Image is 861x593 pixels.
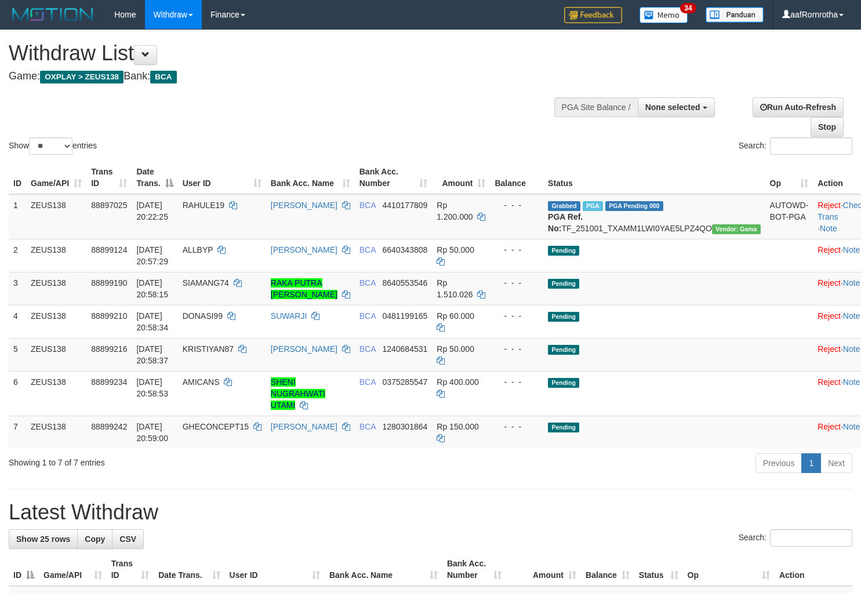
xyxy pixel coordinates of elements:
[801,453,821,473] a: 1
[183,245,213,254] span: ALLBYP
[770,529,852,547] input: Search:
[442,553,506,586] th: Bank Acc. Number: activate to sort column ascending
[9,71,562,82] h4: Game: Bank:
[820,453,852,473] a: Next
[26,416,86,449] td: ZEUS138
[843,377,860,387] a: Note
[706,7,764,23] img: panduan.png
[183,201,224,210] span: RAHULE19
[359,278,376,288] span: BCA
[136,245,168,266] span: [DATE] 20:57:29
[26,338,86,371] td: ZEUS138
[136,377,168,398] span: [DATE] 20:58:53
[26,272,86,305] td: ZEUS138
[495,277,539,289] div: - - -
[843,245,860,254] a: Note
[91,245,127,254] span: 88899124
[266,161,355,194] th: Bank Acc. Name: activate to sort column ascending
[271,344,337,354] a: [PERSON_NAME]
[683,553,775,586] th: Op: activate to sort column ascending
[9,416,26,449] td: 7
[765,161,813,194] th: Op: activate to sort column ascending
[183,344,234,354] span: KRISTIYAN87
[437,377,478,387] span: Rp 400.000
[136,344,168,365] span: [DATE] 20:58:37
[359,377,376,387] span: BCA
[40,71,123,83] span: OXPLAY > ZEUS138
[564,7,622,23] img: Feedback.jpg
[9,272,26,305] td: 3
[9,338,26,371] td: 5
[382,344,427,354] span: Copy 1240684531 to clipboard
[9,6,97,23] img: MOTION_logo.png
[359,245,376,254] span: BCA
[9,137,97,155] label: Show entries
[91,422,127,431] span: 88899242
[271,311,307,321] a: SUWARJI
[271,377,325,410] a: SHENI NUGRAHWATI UTAMI
[495,199,539,211] div: - - -
[490,161,543,194] th: Balance
[382,311,427,321] span: Copy 0481199165 to clipboard
[359,311,376,321] span: BCA
[359,422,376,431] span: BCA
[9,553,39,586] th: ID: activate to sort column descending
[548,423,579,432] span: Pending
[437,245,474,254] span: Rp 50.000
[9,371,26,416] td: 6
[178,161,266,194] th: User ID: activate to sort column ascending
[382,245,427,254] span: Copy 6640343808 to clipboard
[818,311,841,321] a: Reject
[85,534,105,544] span: Copy
[739,137,852,155] label: Search:
[437,422,478,431] span: Rp 150.000
[119,534,136,544] span: CSV
[548,201,580,211] span: Grabbed
[183,311,223,321] span: DONASI99
[91,377,127,387] span: 88899234
[495,421,539,432] div: - - -
[843,422,860,431] a: Note
[136,422,168,443] span: [DATE] 20:59:00
[765,194,813,239] td: AUTOWD-BOT-PGA
[818,245,841,254] a: Reject
[86,161,132,194] th: Trans ID: activate to sort column ascending
[26,305,86,338] td: ZEUS138
[775,553,852,586] th: Action
[755,453,802,473] a: Previous
[770,137,852,155] input: Search:
[739,529,852,547] label: Search:
[634,553,683,586] th: Status: activate to sort column ascending
[437,201,473,221] span: Rp 1.200.000
[548,279,579,289] span: Pending
[382,422,427,431] span: Copy 1280301864 to clipboard
[820,224,837,233] a: Note
[818,278,841,288] a: Reject
[91,278,127,288] span: 88899190
[437,278,473,299] span: Rp 1.510.026
[437,344,474,354] span: Rp 50.000
[437,311,474,321] span: Rp 60.000
[26,161,86,194] th: Game/API: activate to sort column ascending
[753,97,844,117] a: Run Auto-Refresh
[29,137,72,155] select: Showentries
[9,529,78,549] a: Show 25 rows
[548,345,579,355] span: Pending
[136,311,168,332] span: [DATE] 20:58:34
[26,194,86,239] td: ZEUS138
[818,344,841,354] a: Reject
[77,529,112,549] a: Copy
[382,278,427,288] span: Copy 8640553546 to clipboard
[271,278,337,299] a: RAKA PUTRA [PERSON_NAME]
[183,377,220,387] span: AMICANS
[325,553,442,586] th: Bank Acc. Name: activate to sort column ascending
[183,278,229,288] span: SIAMANG74
[107,553,154,586] th: Trans ID: activate to sort column ascending
[150,71,176,83] span: BCA
[640,7,688,23] img: Button%20Memo.svg
[548,212,583,233] b: PGA Ref. No:
[605,201,663,211] span: PGA Pending
[183,422,249,431] span: GHECONCEPT15
[382,201,427,210] span: Copy 4410177809 to clipboard
[382,377,427,387] span: Copy 0375285547 to clipboard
